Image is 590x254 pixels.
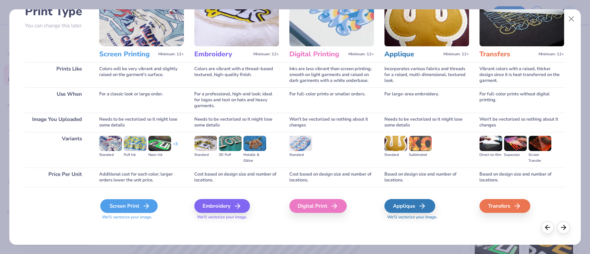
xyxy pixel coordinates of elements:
img: Supacolor [504,136,527,151]
div: Vibrant colors with a raised, thicker design since it is heat transferred on the garment. [479,62,564,87]
img: Direct-to-film [479,136,502,151]
div: Cost based on design size and number of locations. [194,168,279,187]
div: Inks are less vibrant than screen printing; smooth on light garments and raised on dark garments ... [289,62,374,87]
div: Screen Print [100,199,158,213]
h3: Digital Printing [289,50,346,59]
div: + 3 [173,141,178,153]
h3: Embroidery [194,50,251,59]
div: Image You Uploaded [25,113,89,132]
div: Won't be vectorized so nothing about it changes [479,113,564,132]
span: We'll vectorize your image. [194,214,279,220]
div: Price Per Unit [25,168,89,187]
span: Minimum: 12+ [158,52,184,57]
img: Screen Transfer [528,136,551,151]
div: Sublimated [409,152,432,158]
div: Puff Ink [124,152,147,158]
h3: Applique [384,50,441,59]
div: For full-color prints without digital printing. [479,87,564,113]
img: 3D Puff [219,136,242,151]
button: Close [565,12,578,26]
img: Puff Ink [124,136,147,151]
span: We'll vectorize your image. [384,214,469,220]
div: Needs to be vectorized so it might lose some details [194,113,279,132]
div: Metallic & Glitter [243,152,266,164]
div: Based on design size and number of locations. [384,168,469,187]
p: You can change this later. [25,23,89,29]
div: Prints Like [25,62,89,87]
div: Transfers [479,199,530,213]
div: Based on design size and number of locations. [479,168,564,187]
div: Incorporates various fabrics and threads for a raised, multi-dimensional, textured look. [384,62,469,87]
img: Standard [99,136,122,151]
span: Minimum: 12+ [539,52,564,57]
div: Digital Print [289,199,347,213]
h3: Transfers [479,50,536,59]
img: Metallic & Glitter [243,136,266,151]
div: Neon Ink [148,152,171,158]
div: Cost based on design size and number of locations. [289,168,374,187]
div: For a professional, high-end look; ideal for logos and text on hats and heavy garments. [194,87,279,113]
div: Applique [384,199,435,213]
div: Use When [25,87,89,113]
div: For large-area embroidery. [384,87,469,113]
div: For a classic look or large order. [99,87,184,113]
span: Minimum: 12+ [348,52,374,57]
div: Standard [194,152,217,158]
div: Screen Transfer [528,152,551,164]
div: Standard [289,152,312,158]
img: Standard [289,136,312,151]
div: For full-color prints or smaller orders. [289,87,374,113]
div: Needs to be vectorized so it might lose some details [99,113,184,132]
img: Standard [194,136,217,151]
div: Standard [99,152,122,158]
h3: Screen Printing [99,50,156,59]
div: Embroidery [194,199,250,213]
div: Standard [384,152,407,158]
div: Colors are vibrant with a thread-based textured, high-quality finish. [194,62,279,87]
img: Sublimated [409,136,432,151]
div: Won't be vectorized so nothing about it changes [289,113,374,132]
div: Additional cost for each color; larger orders lower the unit price. [99,168,184,187]
div: Supacolor [504,152,527,158]
div: Direct-to-film [479,152,502,158]
span: Minimum: 12+ [253,52,279,57]
div: Colors will be very vibrant and slightly raised on the garment's surface. [99,62,184,87]
img: Standard [384,136,407,151]
div: Variants [25,132,89,168]
div: Needs to be vectorized so it might lose some details [384,113,469,132]
span: We'll vectorize your image. [99,214,184,220]
img: Neon Ink [148,136,171,151]
span: Minimum: 12+ [443,52,469,57]
div: 3D Puff [219,152,242,158]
